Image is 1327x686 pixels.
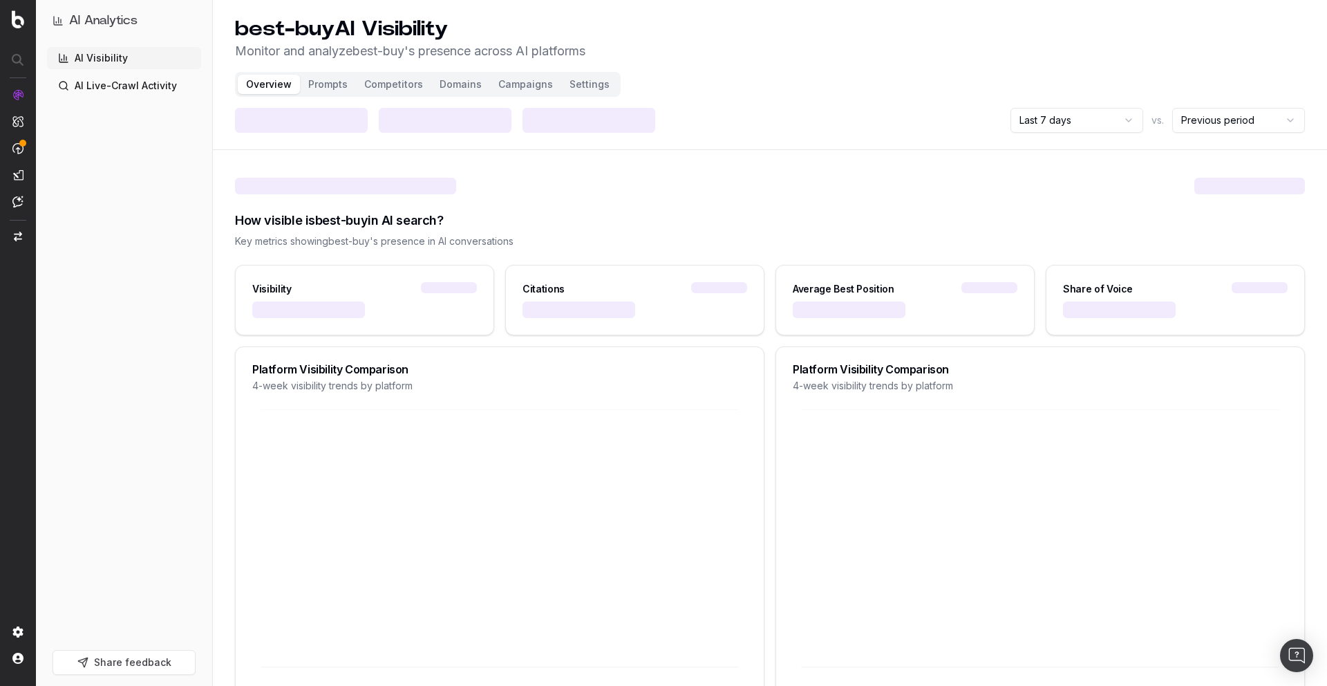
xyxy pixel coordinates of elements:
[235,17,585,41] h1: best-buy AI Visibility
[238,75,300,94] button: Overview
[300,75,356,94] button: Prompts
[47,47,201,69] a: AI Visibility
[235,41,585,61] p: Monitor and analyze best-buy 's presence across AI platforms
[252,364,747,375] div: Platform Visibility Comparison
[12,627,23,638] img: Setting
[431,75,490,94] button: Domains
[1280,639,1313,672] div: Open Intercom Messenger
[252,379,747,393] div: 4-week visibility trends by platform
[235,211,1305,230] div: How visible is best-buy in AI search?
[561,75,618,94] button: Settings
[1151,113,1164,127] span: vs.
[53,11,196,30] button: AI Analytics
[12,115,23,127] img: Intelligence
[252,282,292,296] div: Visibility
[12,89,23,100] img: Analytics
[793,364,1288,375] div: Platform Visibility Comparison
[53,650,196,675] button: Share feedback
[12,196,23,207] img: Assist
[490,75,561,94] button: Campaigns
[47,75,201,97] a: AI Live-Crawl Activity
[1063,282,1133,296] div: Share of Voice
[793,379,1288,393] div: 4-week visibility trends by platform
[12,169,23,180] img: Studio
[793,282,894,296] div: Average Best Position
[12,142,23,154] img: Activation
[523,282,565,296] div: Citations
[12,653,23,664] img: My account
[356,75,431,94] button: Competitors
[235,234,1305,248] div: Key metrics showing best-buy 's presence in AI conversations
[12,10,24,28] img: Botify logo
[69,11,138,30] h1: AI Analytics
[14,232,22,241] img: Switch project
